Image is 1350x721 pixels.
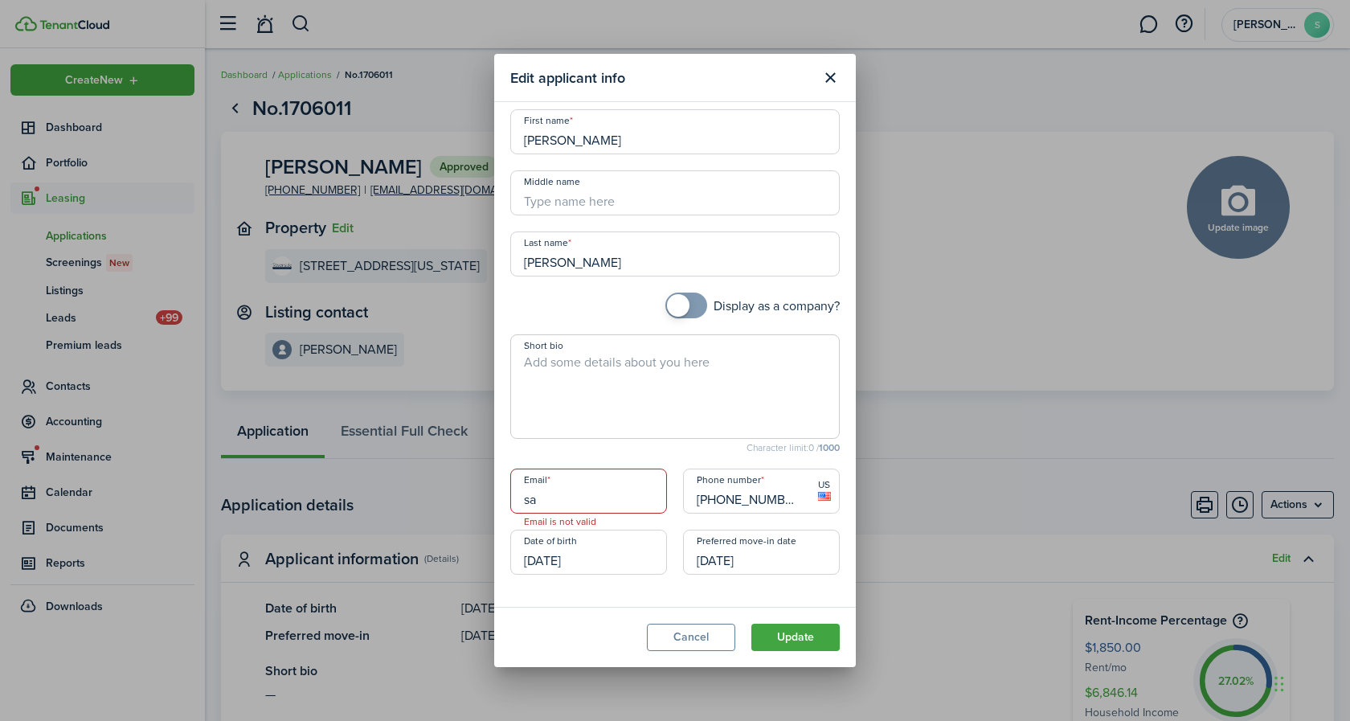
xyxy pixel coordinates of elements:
input: Type name here [510,231,840,277]
button: Cancel [647,624,735,651]
span: US [818,477,831,492]
input: Type name here [510,170,840,215]
input: mm/dd/yyyy [510,530,667,575]
button: Update [751,624,840,651]
input: Type name here [510,109,840,154]
b: 1000 [819,440,840,455]
small: Character limit: 0 / [510,443,840,453]
input: Add email here [510,469,667,514]
modal-title: Edit applicant info [510,62,812,93]
span: Email is not valid [511,514,609,530]
button: Close modal [816,64,844,92]
div: Drag [1274,660,1284,708]
iframe: Chat Widget [1270,644,1350,721]
input: Phone number [683,469,840,514]
input: mm/dd/yyyy [683,530,840,575]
